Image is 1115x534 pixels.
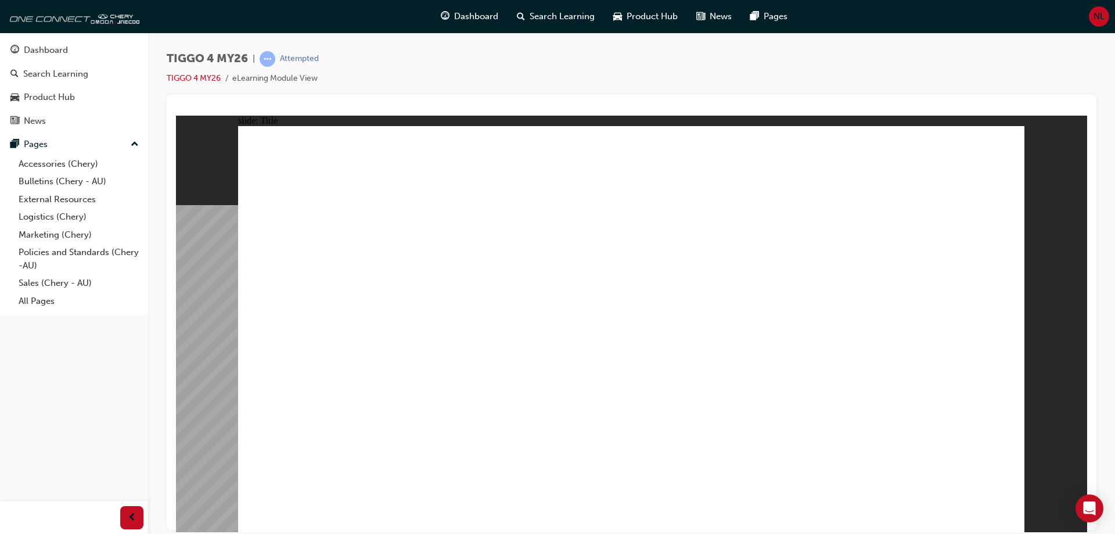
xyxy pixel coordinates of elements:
span: learningRecordVerb_ATTEMPT-icon [260,51,275,67]
span: prev-icon [128,511,136,525]
a: Policies and Standards (Chery -AU) [14,243,143,274]
span: Search Learning [530,10,595,23]
button: DashboardSearch LearningProduct HubNews [5,37,143,134]
a: Accessories (Chery) [14,155,143,173]
a: News [5,110,143,132]
span: pages-icon [10,139,19,150]
img: oneconnect [6,5,139,28]
span: up-icon [131,137,139,152]
a: Product Hub [5,87,143,108]
div: Attempted [280,53,319,64]
a: Logistics (Chery) [14,208,143,226]
span: guage-icon [441,9,449,24]
a: Marketing (Chery) [14,226,143,244]
button: NL [1089,6,1109,27]
span: TIGGO 4 MY26 [167,52,248,66]
span: pages-icon [750,9,759,24]
span: car-icon [10,92,19,103]
a: Dashboard [5,40,143,61]
button: Pages [5,134,143,155]
div: News [24,114,46,128]
a: All Pages [14,292,143,310]
a: guage-iconDashboard [431,5,508,28]
span: Pages [764,10,787,23]
div: Search Learning [23,67,88,81]
span: | [253,52,255,66]
span: search-icon [10,69,19,80]
a: Bulletins (Chery - AU) [14,173,143,191]
a: Sales (Chery - AU) [14,274,143,292]
a: External Resources [14,191,143,209]
a: pages-iconPages [741,5,797,28]
div: Dashboard [24,44,68,57]
a: Search Learning [5,63,143,85]
span: car-icon [613,9,622,24]
a: search-iconSearch Learning [508,5,604,28]
a: news-iconNews [687,5,741,28]
a: car-iconProduct Hub [604,5,687,28]
span: search-icon [517,9,525,24]
span: NL [1094,10,1105,23]
span: guage-icon [10,45,19,56]
div: Open Intercom Messenger [1076,494,1103,522]
div: Product Hub [24,91,75,104]
span: news-icon [696,9,705,24]
li: eLearning Module View [232,72,318,85]
span: Dashboard [454,10,498,23]
span: News [710,10,732,23]
span: news-icon [10,116,19,127]
div: Pages [24,138,48,151]
a: TIGGO 4 MY26 [167,73,221,83]
span: Product Hub [627,10,678,23]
